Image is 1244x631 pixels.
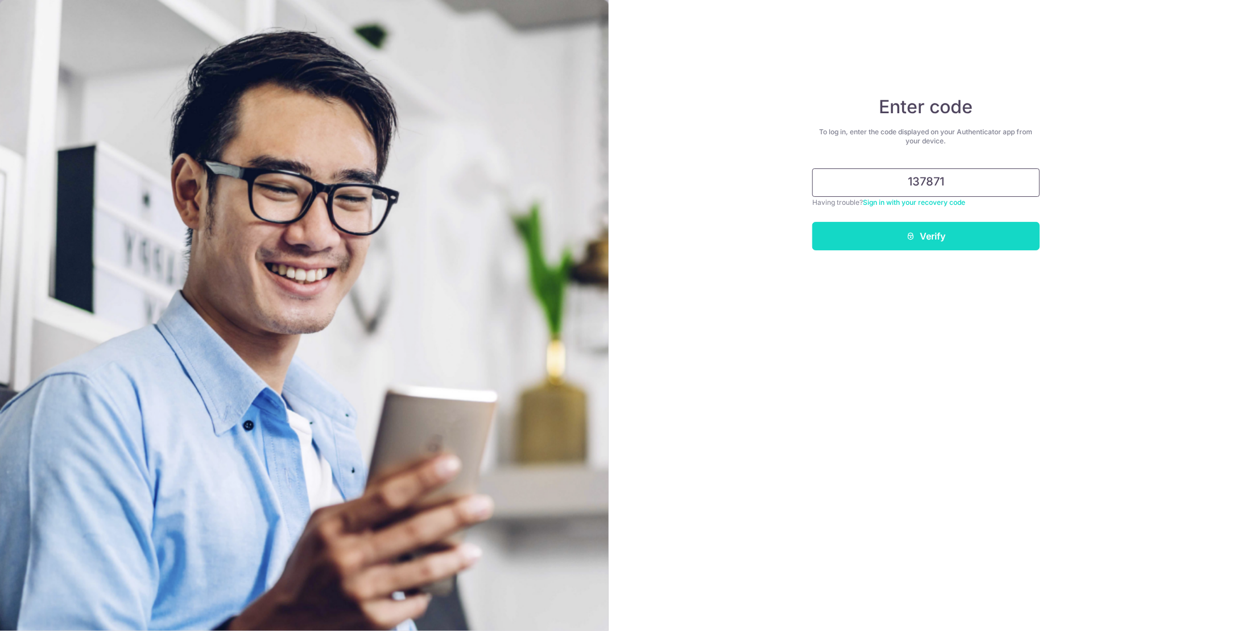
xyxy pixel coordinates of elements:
[812,168,1040,197] input: Enter 6 digit code
[812,127,1040,146] div: To log in, enter the code displayed on your Authenticator app from your device.
[812,197,1040,208] div: Having trouble?
[812,222,1040,250] button: Verify
[812,96,1040,118] h4: Enter code
[863,198,965,207] a: Sign in with your recovery code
